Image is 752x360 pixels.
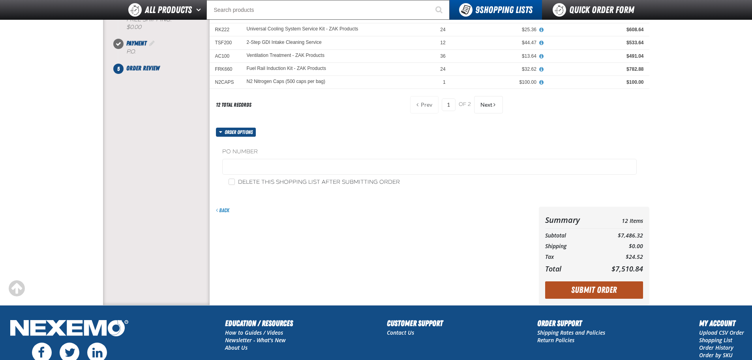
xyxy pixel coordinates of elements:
td: $24.52 [596,252,643,262]
div: $47.31 [457,13,536,20]
span: All Products [145,3,192,17]
a: Ventilation Treatment - ZAK Products [247,53,324,58]
li: Shipping Method. Step 3 of 5. Completed [118,7,210,39]
label: Delete this shopping list after submitting order [229,179,400,186]
td: RK222 [210,23,241,36]
button: Order options [216,128,256,137]
span: Order Review [126,64,159,72]
span: Order options [225,128,256,137]
h2: Customer Support [387,317,443,329]
th: Total [545,262,596,275]
button: View All Prices for Ventilation Treatment - ZAK Products [536,53,547,60]
span: 24 [440,66,445,72]
div: $100.00 [457,79,536,85]
td: 12 Items [596,213,643,227]
span: 5 [113,64,124,74]
a: Universal Cooling System Service Kit - ZAK Products [247,26,358,32]
li: Payment. Step 4 of 5. Completed [118,39,210,64]
span: of 2 [459,101,471,108]
a: Newsletter - What's New [225,336,286,344]
a: How to Guides / Videos [225,329,283,336]
span: $7,510.84 [611,264,643,273]
td: $7,486.32 [596,230,643,241]
td: $0.00 [596,241,643,252]
a: Shopping List [699,336,732,344]
span: Next Page [480,102,492,108]
button: Next Page [474,96,503,113]
a: Contact Us [387,329,414,336]
strong: 9 [475,4,480,15]
div: Free Shipping: [126,16,210,31]
div: 12 total records [216,101,251,109]
strong: $0.00 [126,24,141,30]
div: $44.47 [457,40,536,46]
span: 24 [440,27,445,32]
label: PO Number [222,148,637,156]
a: About Us [225,344,248,351]
th: Tax [545,252,596,262]
button: View All Prices for Fuel Rail Induction Kit - ZAK Products [536,66,547,73]
a: Order by SKU [699,351,733,359]
div: $25.36 [457,26,536,33]
a: Order History [699,344,733,351]
a: Fuel Rail Induction Kit - ZAK Products [247,66,326,72]
h2: My Account [699,317,744,329]
input: Current page number [442,98,456,111]
div: $100.00 [548,79,644,85]
div: P.O. [126,48,210,56]
li: Order Review. Step 5 of 5. Not Completed [118,64,210,73]
input: Delete this shopping list after submitting order [229,179,235,185]
span: 12 [440,40,445,45]
button: View All Prices for Universal Cooling System Service Kit - ZAK Products [536,26,547,34]
button: View All Prices for 2-Step GDI Intake Cleaning Service [536,40,547,47]
a: N2 Nitrogen Caps (500 caps per bag) [247,79,325,85]
td: TSF200 [210,36,241,49]
div: $782.88 [548,66,644,72]
div: $491.04 [548,53,644,59]
span: 1 [443,79,446,85]
div: $608.64 [548,26,644,33]
td: FRK660 [210,62,241,75]
a: Upload CSV Order [699,329,744,336]
th: Subtotal [545,230,596,241]
div: $13.64 [457,53,536,59]
img: Nexemo Logo [8,317,131,341]
span: Payment [126,40,146,47]
button: Submit Order [545,281,643,299]
h2: Order Support [537,317,605,329]
a: Shipping Rates and Policies [537,329,605,336]
td: N2CAPS [210,76,241,89]
a: Return Policies [537,336,574,344]
a: Edit Payment [148,40,156,47]
td: AC100 [210,49,241,62]
span: Shopping Lists [475,4,533,15]
div: $533.64 [548,40,644,46]
h2: Education / Resources [225,317,293,329]
span: 36 [440,53,445,59]
div: Scroll to the top [8,280,25,297]
a: 2-Step GDI Intake Cleaning Service [247,40,322,45]
a: Back [216,207,229,213]
th: Summary [545,213,596,227]
th: Shipping [545,241,596,252]
button: View All Prices for N2 Nitrogen Caps (500 caps per bag) [536,79,547,86]
div: $32.62 [457,66,536,72]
